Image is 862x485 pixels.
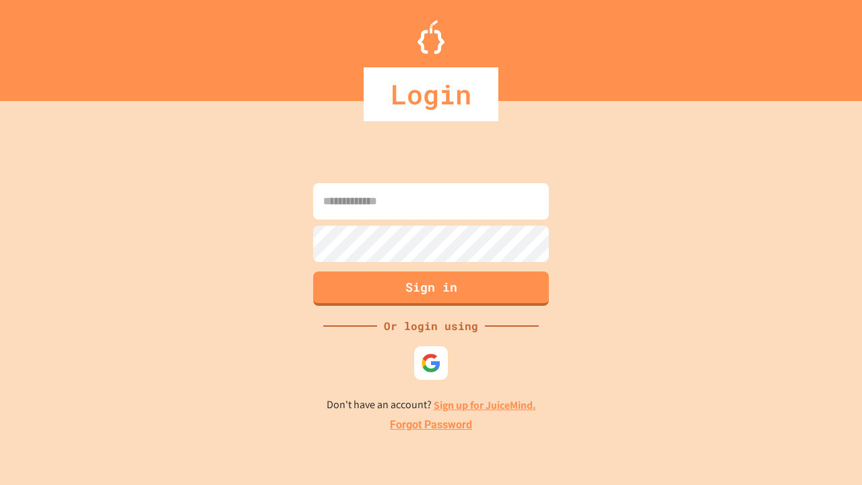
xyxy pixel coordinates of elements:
[313,271,549,306] button: Sign in
[327,397,536,414] p: Don't have an account?
[390,417,472,433] a: Forgot Password
[421,353,441,373] img: google-icon.svg
[418,20,444,54] img: Logo.svg
[364,67,498,121] div: Login
[434,398,536,412] a: Sign up for JuiceMind.
[377,318,485,334] div: Or login using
